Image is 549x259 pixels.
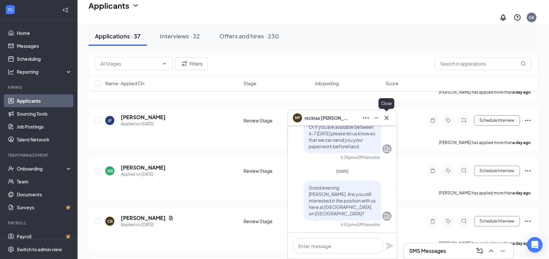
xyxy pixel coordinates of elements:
[460,118,468,123] svg: ChatInactive
[439,190,532,196] p: [PERSON_NAME] has applied more than .
[132,2,140,9] svg: ChevronDown
[121,164,166,171] h5: [PERSON_NAME]
[361,113,371,123] button: Ellipses
[8,220,71,226] div: Payroll
[160,32,200,40] div: Interviews · 32
[8,85,71,90] div: Hiring
[439,241,532,246] p: [PERSON_NAME] has applied more than .
[513,191,531,195] b: a day ago
[383,212,391,220] svg: Company
[371,113,381,123] button: Minimize
[386,80,399,87] span: Score
[121,222,173,228] div: Applied on [DATE]
[513,14,521,21] svg: QuestionInfo
[513,140,531,145] b: a day ago
[372,114,380,122] svg: Minimize
[107,168,113,174] div: NB
[100,60,159,67] input: All Stages
[409,247,446,254] h3: SMS Messages
[17,107,72,120] a: Sourcing Tools
[8,68,14,75] svg: Analysis
[439,140,532,145] p: [PERSON_NAME] has applied more than .
[17,175,72,188] a: Team
[476,247,483,255] svg: ComposeMessage
[17,120,72,133] a: Job Postings
[499,14,507,21] svg: Notifications
[474,166,520,176] button: Schedule Interview
[219,32,279,40] div: Offers and hires · 230
[355,222,380,227] span: • GM Kenosha
[243,168,311,174] div: Review Stage
[8,246,14,253] svg: Settings
[105,80,144,87] span: Name · Applied On
[17,230,72,243] a: PayrollCrown
[381,113,392,123] button: Cross
[362,114,370,122] svg: Ellipses
[243,80,256,87] span: Stage
[383,114,390,122] svg: Cross
[474,216,520,226] button: Schedule Interview
[121,114,166,121] h5: [PERSON_NAME]
[108,118,112,123] div: JF
[435,57,532,70] input: Search in applications
[243,218,311,224] div: Review Stage
[8,165,14,172] svg: UserCheck
[378,98,394,109] div: Close
[181,60,188,67] svg: Filter
[17,26,72,39] a: Home
[8,152,71,158] div: Team Management
[17,188,72,201] a: Documents
[17,246,62,253] div: Switch to admin view
[243,117,311,124] div: Review Stage
[444,168,452,173] svg: Tag
[121,121,166,127] div: Applied on [DATE]
[429,168,437,173] svg: Note
[341,155,355,160] div: 6:34pm
[386,242,394,250] svg: Plane
[305,114,350,121] span: nicklas [PERSON_NAME]
[429,118,437,123] svg: Note
[168,215,173,221] svg: Document
[498,246,508,256] button: Minimize
[121,171,166,178] div: Applied on [DATE]
[474,246,485,256] button: ComposeMessage
[429,219,437,224] svg: Note
[527,237,543,253] div: Open Intercom Messenger
[513,241,531,246] b: a day ago
[336,169,349,174] span: [DATE]
[499,247,507,255] svg: Minimize
[355,155,380,160] span: • GM Kenosha
[95,32,140,40] div: Applications · 37
[474,115,520,126] button: Schedule Interview
[529,15,534,20] div: GK
[341,222,355,227] div: 6:51pm
[524,117,532,124] svg: Ellipses
[383,145,391,153] svg: Company
[17,39,72,52] a: Messages
[17,133,72,146] a: Talent Network
[309,185,376,216] span: Good evening [PERSON_NAME]. Are you still interested in the position with us here at [GEOGRAPHIC_...
[107,219,113,224] div: CR
[444,219,452,224] svg: Tag
[62,7,69,13] svg: Collapse
[486,246,496,256] button: ChevronUp
[7,6,14,13] svg: WorkstreamLogo
[524,217,532,225] svg: Ellipses
[444,118,452,123] svg: Tag
[487,247,495,255] svg: ChevronUp
[460,219,468,224] svg: ChatInactive
[521,61,526,66] svg: MagnifyingGlass
[121,214,166,222] h5: [PERSON_NAME]
[162,61,167,66] svg: ChevronDown
[524,167,532,175] svg: Ellipses
[175,57,208,70] button: Filter Filters
[315,80,339,87] span: Job posting
[460,168,468,173] svg: ChatInactive
[17,201,72,214] a: SurveysCrown
[17,68,72,75] div: Reporting
[17,94,72,107] a: Applicants
[17,52,72,65] a: Scheduling
[17,165,67,172] div: Onboarding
